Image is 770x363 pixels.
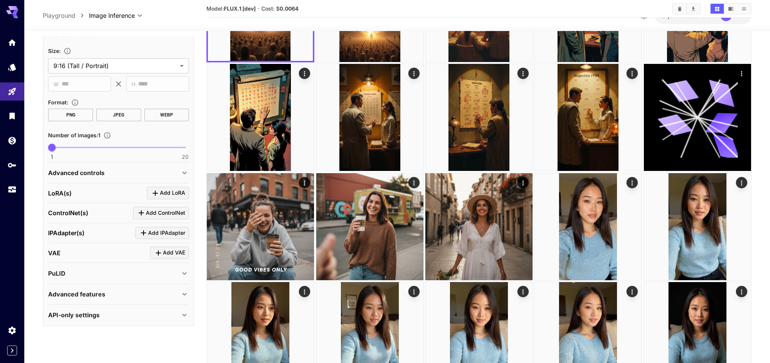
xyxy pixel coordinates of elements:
div: Show media in grid viewShow media in video viewShow media in list view [710,3,751,14]
div: Usage [8,185,17,194]
a: Playground [43,11,75,20]
div: Actions [736,177,747,188]
img: Z [207,173,314,280]
span: Cost: $ [261,5,298,12]
div: Advanced controls [48,164,189,182]
div: Actions [299,286,310,297]
button: Clear All [673,4,686,14]
button: Click to add VAE [150,247,189,259]
div: Advanced features [48,285,189,303]
button: JPEG [96,109,141,121]
div: Actions [736,286,747,297]
span: Size : [48,48,61,54]
span: Add VAE [163,248,185,258]
p: API-only settings [48,310,100,320]
img: 2Q== [425,64,533,171]
span: 9:16 (Tall / Portrait) [53,61,177,70]
div: Actions [517,177,529,188]
p: VAE [48,248,61,258]
b: FLUX.1 [dev] [224,5,256,12]
span: Add IPAdapter [148,228,185,238]
div: Library [8,111,17,121]
div: Actions [299,177,310,188]
button: Click to add ControlNet [133,207,189,219]
p: Advanced controls [48,168,105,177]
div: Actions [736,68,747,79]
span: Model: [206,5,256,12]
p: IPAdapter(s) [48,228,84,237]
span: Add ControlNet [146,208,185,218]
span: 1 [51,153,53,161]
b: 0.0064 [280,5,298,12]
div: Home [8,38,17,47]
img: Z [316,173,423,280]
button: PNG [48,109,93,121]
div: Settings [8,326,17,335]
div: Actions [626,68,638,79]
span: Number of images : 1 [48,132,100,138]
p: ControlNet(s) [48,208,88,217]
button: Adjust the dimensions of the generated image by specifying its width and height in pixels, or sel... [61,47,74,55]
button: Show media in list view [737,4,751,14]
div: Actions [299,68,310,79]
div: Clear AllDownload All [672,3,701,14]
button: Click to add IPAdapter [135,227,189,239]
img: Z [534,173,642,280]
div: Actions [408,177,420,188]
span: $1,021.76 [662,12,688,19]
div: Playground [8,87,17,96]
span: Image Inference [89,11,135,20]
button: Expand sidebar [7,346,17,355]
img: 9k= [534,64,642,171]
div: Actions [517,286,529,297]
span: Add LoRA [160,188,185,198]
p: · [258,4,259,13]
img: 9k= [316,64,423,171]
div: Actions [408,68,420,79]
button: Download All [687,4,700,14]
p: Advanced features [48,290,105,299]
nav: breadcrumb [43,11,89,20]
img: Z [644,173,751,280]
img: 2Q== [207,64,314,171]
div: API Keys [8,160,17,170]
button: WEBP [144,109,189,121]
div: Actions [408,286,420,297]
span: Format : [48,99,68,105]
p: LoRA(s) [48,189,72,198]
div: Models [8,62,17,72]
button: Specify how many images to generate in a single request. Each image generation will be charged se... [100,132,114,139]
img: Z [425,173,533,280]
span: W [53,80,59,88]
div: Actions [517,68,529,79]
span: 20 [182,153,189,161]
button: Click to add LoRA [147,187,189,199]
div: PuLID [48,264,189,282]
div: Wallet [8,136,17,145]
button: Show media in video view [724,4,737,14]
div: Actions [626,286,638,297]
div: Actions [626,177,638,188]
span: H [131,80,135,88]
button: Choose the file format for the output image. [68,99,82,106]
span: credits left [688,12,714,19]
div: API-only settings [48,306,189,324]
p: PuLID [48,269,66,278]
button: Show media in grid view [711,4,724,14]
